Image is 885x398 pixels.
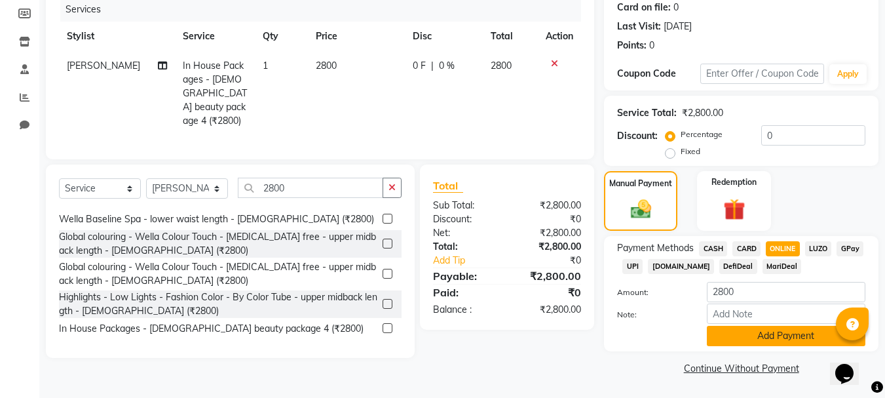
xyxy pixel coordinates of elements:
[700,64,824,84] input: Enter Offer / Coupon Code
[607,362,876,376] a: Continue Without Payment
[707,282,865,302] input: Amount
[507,199,591,212] div: ₹2,800.00
[439,59,455,73] span: 0 %
[622,259,643,274] span: UPI
[732,241,761,256] span: CARD
[423,254,521,268] a: Add Tip
[423,268,507,284] div: Payable:
[423,285,507,300] div: Paid:
[316,60,337,71] span: 2800
[763,259,802,274] span: MariDeal
[664,20,692,33] div: [DATE]
[423,303,507,317] div: Balance :
[681,129,723,140] label: Percentage
[707,304,865,324] input: Add Note
[423,240,507,254] div: Total:
[521,254,592,268] div: ₹0
[59,322,364,336] div: In House Packages - [DEMOGRAPHIC_DATA] beauty package 4 (₹2800)
[507,212,591,226] div: ₹0
[673,1,679,14] div: 0
[711,176,757,188] label: Redemption
[423,226,507,240] div: Net:
[423,199,507,212] div: Sub Total:
[830,346,872,385] iframe: chat widget
[308,22,405,51] th: Price
[255,22,308,51] th: Qty
[433,179,463,193] span: Total
[405,22,483,51] th: Disc
[837,241,863,256] span: GPay
[507,285,591,300] div: ₹0
[617,67,700,81] div: Coupon Code
[682,106,723,120] div: ₹2,800.00
[766,241,800,256] span: ONLINE
[59,260,377,288] div: Global colouring - Wella Colour Touch - [MEDICAL_DATA] free - upper midback length - [DEMOGRAPHIC...
[805,241,832,256] span: LUZO
[507,268,591,284] div: ₹2,800.00
[649,39,654,52] div: 0
[507,240,591,254] div: ₹2,800.00
[413,59,426,73] span: 0 F
[491,60,512,71] span: 2800
[538,22,581,51] th: Action
[617,39,647,52] div: Points:
[719,259,757,274] span: DefiDeal
[617,20,661,33] div: Last Visit:
[263,60,268,71] span: 1
[59,230,377,258] div: Global colouring - Wella Colour Touch - [MEDICAL_DATA] free - upper midback length - [DEMOGRAPHIC...
[617,129,658,143] div: Discount:
[681,146,700,157] label: Fixed
[431,59,434,73] span: |
[707,326,865,346] button: Add Payment
[624,197,658,221] img: _cash.svg
[483,22,538,51] th: Total
[59,290,377,318] div: Highlights - Low Lights - Fashion Color - By Color Tube - upper midback length - [DEMOGRAPHIC_DAT...
[617,1,671,14] div: Card on file:
[617,241,694,255] span: Payment Methods
[607,309,696,321] label: Note:
[67,60,140,71] span: [PERSON_NAME]
[423,212,507,226] div: Discount:
[609,178,672,189] label: Manual Payment
[648,259,714,274] span: [DOMAIN_NAME]
[607,287,696,298] label: Amount:
[717,196,752,223] img: _gift.svg
[59,212,374,226] div: Wella Baseline Spa - lower waist length - [DEMOGRAPHIC_DATA] (₹2800)
[175,22,255,51] th: Service
[617,106,677,120] div: Service Total:
[507,303,591,317] div: ₹2,800.00
[829,64,867,84] button: Apply
[183,60,247,127] span: In House Packages - [DEMOGRAPHIC_DATA] beauty package 4 (₹2800)
[699,241,727,256] span: CASH
[59,22,175,51] th: Stylist
[238,178,383,198] input: Search or Scan
[507,226,591,240] div: ₹2,800.00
